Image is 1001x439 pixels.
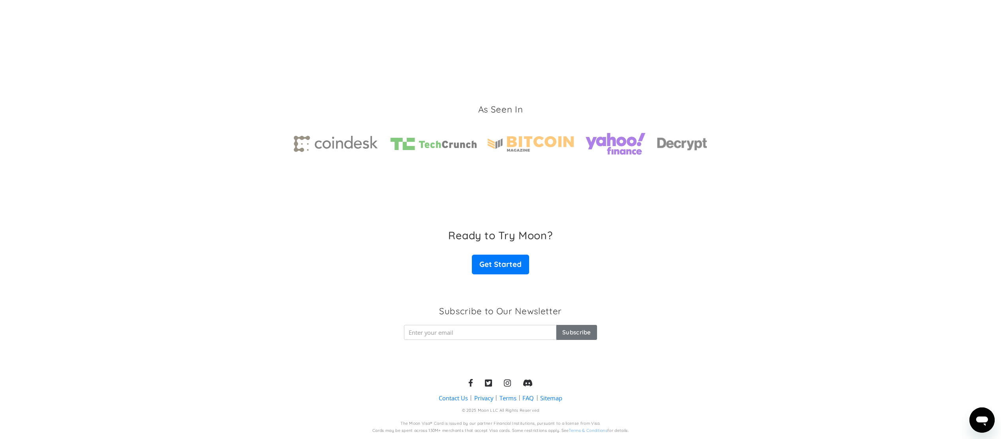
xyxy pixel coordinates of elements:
div: Cards may be spent across 130M+ merchants that accept Visa cards. Some restrictions apply. See fo... [372,428,629,434]
input: Subscribe [556,325,597,340]
a: Contact Us [439,394,468,402]
a: Get Started [472,255,529,274]
iframe: Knop om het berichtenvenster te openen [969,407,995,433]
img: TechCrunch [391,138,477,150]
img: Bitcoin magazine [488,136,574,152]
img: yahoo finance [585,127,646,161]
input: Enter your email [404,325,556,340]
a: Terms [500,394,516,402]
a: Sitemap [540,394,562,402]
form: Newsletter Form [404,325,597,340]
a: Privacy [474,394,493,402]
h3: Ready to Try Moon? [448,229,552,242]
h3: As Seen In [478,103,523,116]
a: Terms & Conditions [569,428,607,433]
img: Coindesk [294,136,380,152]
div: The Moon Visa® Card is issued by our partner Financial Institutions, pursuant to a license from V... [400,421,601,427]
img: decrypt [657,136,708,152]
h3: Subscribe to Our Newsletter [439,305,562,317]
div: © 2025 Moon LLC All Rights Reserved [462,408,539,414]
a: FAQ [522,394,534,402]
